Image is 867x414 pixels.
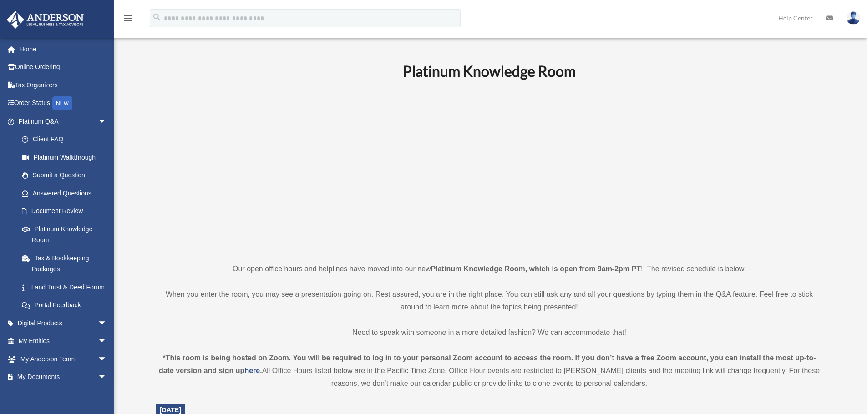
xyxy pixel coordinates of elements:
[6,112,121,130] a: Platinum Q&Aarrow_drop_down
[152,12,162,22] i: search
[13,166,121,185] a: Submit a Question
[52,96,72,110] div: NEW
[13,130,121,149] a: Client FAQ
[6,314,121,332] a: Digital Productsarrow_drop_down
[403,62,576,80] b: Platinum Knowledge Room
[847,11,860,25] img: User Pic
[260,367,262,374] strong: .
[6,368,121,386] a: My Documentsarrow_drop_down
[98,314,116,333] span: arrow_drop_down
[123,13,134,24] i: menu
[156,352,823,390] div: All Office Hours listed below are in the Pacific Time Zone. Office Hour events are restricted to ...
[13,202,121,220] a: Document Review
[6,94,121,113] a: Order StatusNEW
[244,367,260,374] a: here
[98,368,116,387] span: arrow_drop_down
[6,58,121,76] a: Online Ordering
[6,40,121,58] a: Home
[353,92,626,246] iframe: 231110_Toby_KnowledgeRoom
[13,278,121,296] a: Land Trust & Deed Forum
[159,354,816,374] strong: *This room is being hosted on Zoom. You will be required to log in to your personal Zoom account ...
[6,76,121,94] a: Tax Organizers
[123,16,134,24] a: menu
[13,148,121,166] a: Platinum Walkthrough
[6,332,121,350] a: My Entitiesarrow_drop_down
[156,288,823,314] p: When you enter the room, you may see a presentation going on. Rest assured, you are in the right ...
[431,265,641,273] strong: Platinum Knowledge Room, which is open from 9am-2pm PT
[156,326,823,339] p: Need to speak with someone in a more detailed fashion? We can accommodate that!
[98,332,116,351] span: arrow_drop_down
[13,296,121,314] a: Portal Feedback
[13,184,121,202] a: Answered Questions
[4,11,86,29] img: Anderson Advisors Platinum Portal
[13,220,116,249] a: Platinum Knowledge Room
[156,263,823,275] p: Our open office hours and helplines have moved into our new ! The revised schedule is below.
[13,249,121,278] a: Tax & Bookkeeping Packages
[160,406,182,414] span: [DATE]
[98,112,116,131] span: arrow_drop_down
[6,350,121,368] a: My Anderson Teamarrow_drop_down
[98,350,116,369] span: arrow_drop_down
